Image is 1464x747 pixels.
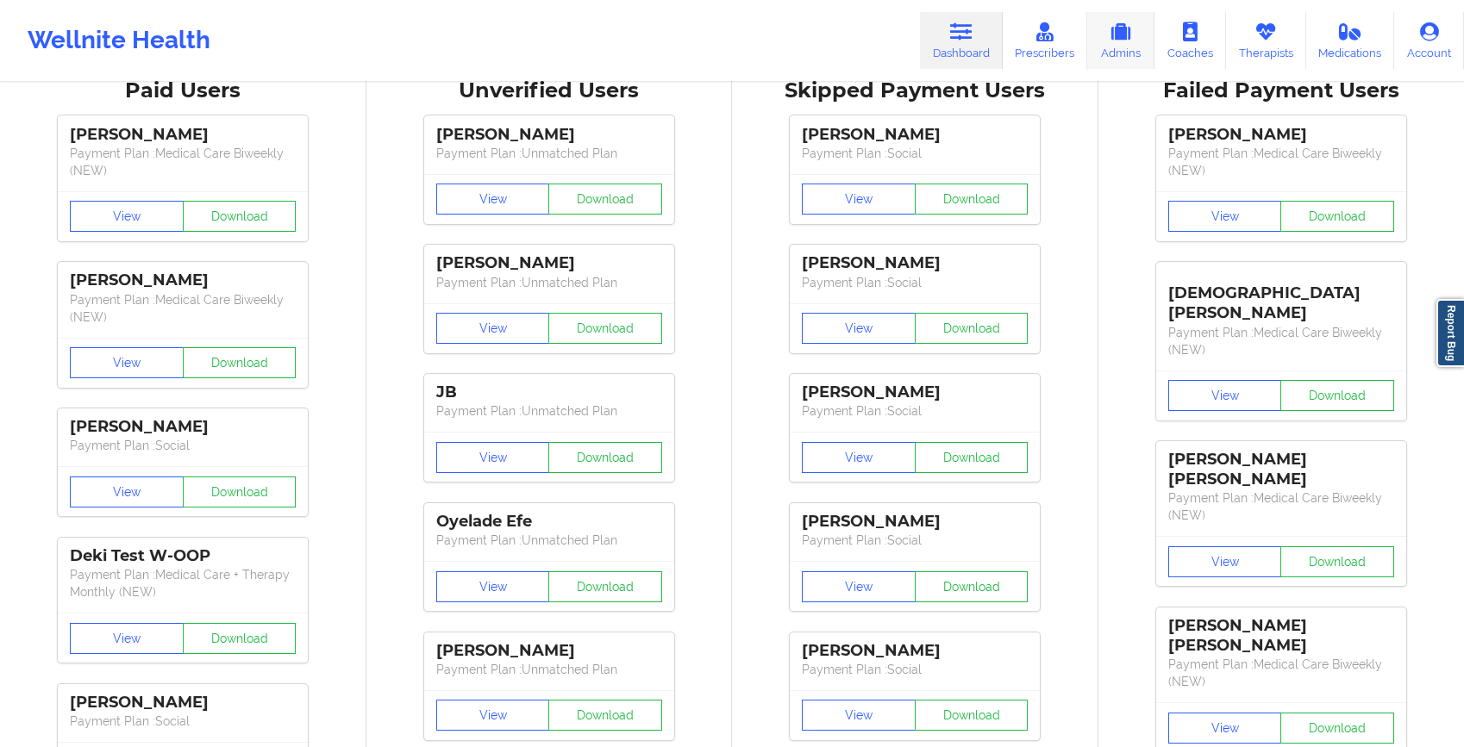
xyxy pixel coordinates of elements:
button: Download [915,442,1029,473]
button: View [436,184,550,215]
p: Payment Plan : Social [802,532,1028,549]
div: [PERSON_NAME] [802,512,1028,532]
div: JB [436,383,662,402]
button: Download [915,184,1029,215]
button: Download [183,476,297,507]
button: Download [548,700,662,731]
button: Download [915,700,1029,731]
button: View [436,313,550,344]
button: Download [548,442,662,473]
div: [PERSON_NAME] [70,271,296,290]
button: View [802,700,916,731]
div: [PERSON_NAME] [802,641,1028,661]
div: [PERSON_NAME] [PERSON_NAME] [1168,616,1394,656]
a: Medications [1306,12,1395,69]
button: View [436,700,550,731]
button: View [70,623,184,654]
button: View [70,347,184,378]
a: Prescribers [1003,12,1088,69]
div: [PERSON_NAME] [1168,125,1394,145]
p: Payment Plan : Medical Care Biweekly (NEW) [1168,324,1394,358]
div: [PERSON_NAME] [436,253,662,273]
button: View [1168,546,1282,577]
p: Payment Plan : Social [802,145,1028,162]
p: Payment Plan : Unmatched Plan [436,274,662,291]
p: Payment Plan : Social [70,713,296,730]
div: [PERSON_NAME] [436,125,662,145]
p: Payment Plan : Medical Care Biweekly (NEW) [1168,489,1394,524]
div: Failed Payment Users [1111,78,1453,104]
p: Payment Plan : Medical Care Biweekly (NEW) [1168,656,1394,690]
div: Unverified Users [379,78,721,104]
p: Payment Plan : Social [802,274,1028,291]
div: Oyelade Efe [436,512,662,532]
div: Skipped Payment Users [744,78,1086,104]
button: View [1168,713,1282,744]
p: Payment Plan : Unmatched Plan [436,145,662,162]
a: Account [1394,12,1464,69]
button: View [802,184,916,215]
button: View [70,476,184,507]
p: Payment Plan : Medical Care + Therapy Monthly (NEW) [70,566,296,601]
p: Payment Plan : Social [802,661,1028,678]
div: [PERSON_NAME] [70,693,296,713]
p: Payment Plan : Unmatched Plan [436,532,662,549]
div: [PERSON_NAME] [802,383,1028,402]
button: Download [1280,380,1394,411]
p: Payment Plan : Unmatched Plan [436,402,662,420]
button: Download [1280,201,1394,232]
button: View [802,571,916,602]
button: Download [915,313,1029,344]
button: View [1168,380,1282,411]
button: Download [183,347,297,378]
p: Payment Plan : Social [802,402,1028,420]
div: [PERSON_NAME] [436,641,662,661]
button: Download [548,571,662,602]
div: [DEMOGRAPHIC_DATA][PERSON_NAME] [1168,271,1394,323]
button: View [802,442,916,473]
button: Download [915,571,1029,602]
div: Deki Test W-OOP [70,546,296,566]
a: Admins [1087,12,1154,69]
button: Download [548,184,662,215]
button: View [802,313,916,344]
div: [PERSON_NAME] [70,125,296,145]
p: Payment Plan : Medical Care Biweekly (NEW) [70,291,296,326]
p: Payment Plan : Unmatched Plan [436,661,662,678]
p: Payment Plan : Social [70,437,296,454]
div: [PERSON_NAME] [PERSON_NAME] [1168,450,1394,489]
button: View [70,201,184,232]
a: Dashboard [920,12,1003,69]
div: [PERSON_NAME] [70,417,296,437]
button: Download [1280,713,1394,744]
a: Therapists [1226,12,1306,69]
div: [PERSON_NAME] [802,125,1028,145]
button: Download [183,623,297,654]
p: Payment Plan : Medical Care Biweekly (NEW) [1168,145,1394,179]
p: Payment Plan : Medical Care Biweekly (NEW) [70,145,296,179]
div: [PERSON_NAME] [802,253,1028,273]
a: Coaches [1154,12,1226,69]
button: Download [548,313,662,344]
button: Download [1280,546,1394,577]
button: View [436,442,550,473]
button: View [1168,201,1282,232]
button: Download [183,201,297,232]
div: Paid Users [12,78,354,104]
a: Report Bug [1436,299,1464,367]
button: View [436,571,550,602]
